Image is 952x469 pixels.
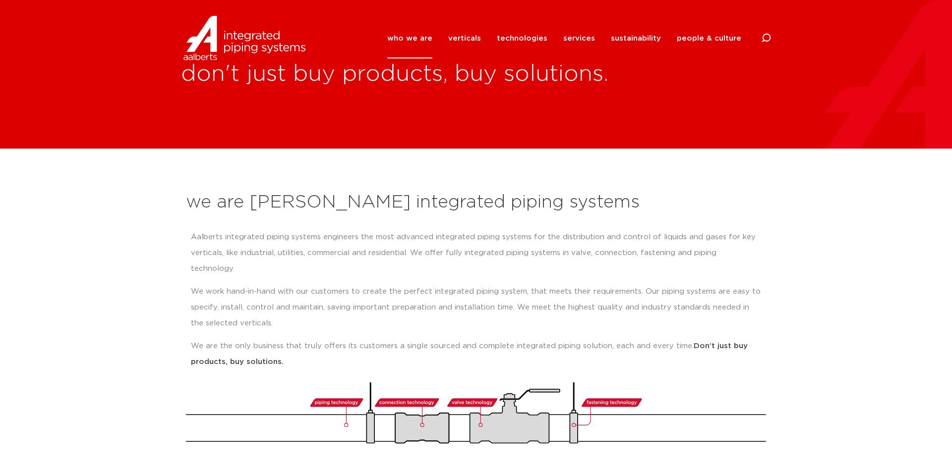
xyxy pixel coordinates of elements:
a: sustainability [611,18,661,58]
p: We are the only business that truly offers its customers a single sourced and complete integrated... [191,338,761,370]
h2: we are [PERSON_NAME] integrated piping systems [186,191,766,214]
a: people & culture [677,18,741,58]
p: We work hand-in-hand with our customers to create the perfect integrated piping system, that meet... [191,284,761,331]
nav: Menu [387,18,741,58]
a: who we are [387,18,432,58]
a: verticals [448,18,481,58]
a: technologies [497,18,547,58]
a: services [563,18,595,58]
h1: don't just buy products, buy solutions. [181,58,952,90]
p: Aalberts integrated piping systems engineers the most advanced integrated piping systems for the ... [191,229,761,277]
